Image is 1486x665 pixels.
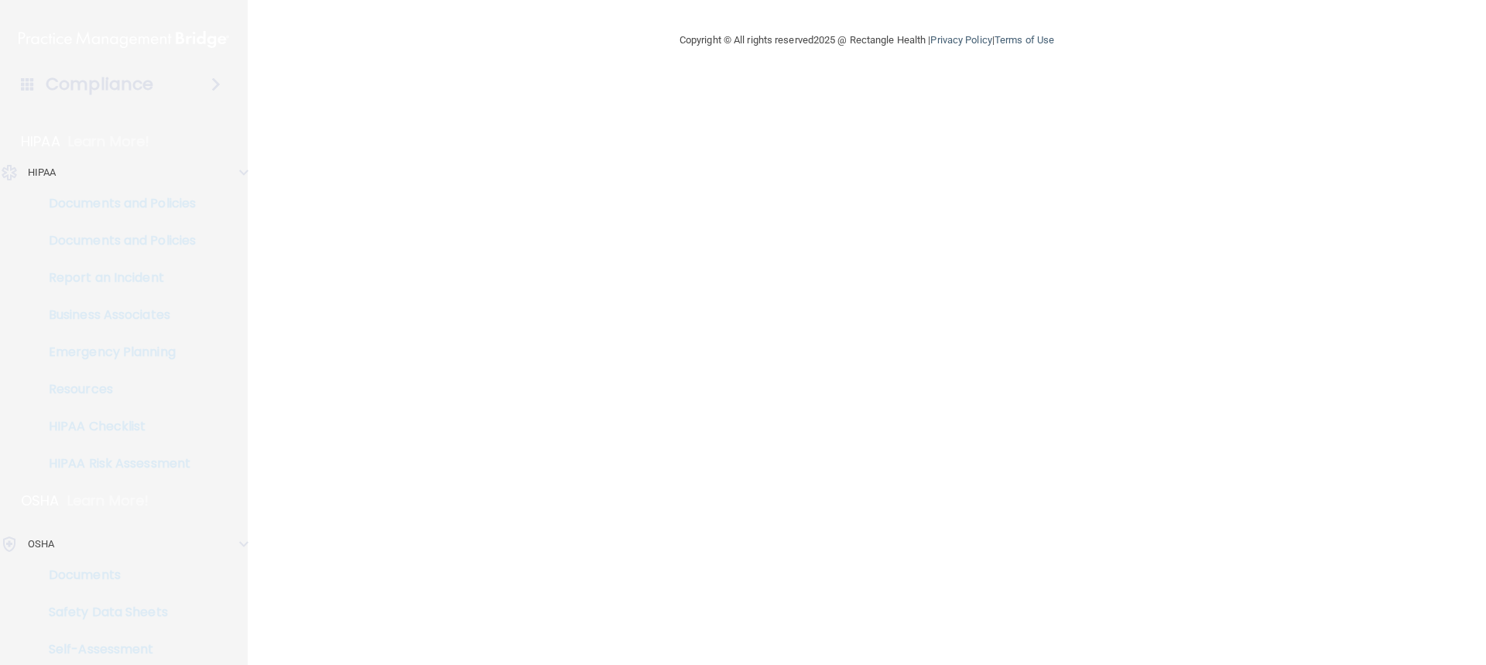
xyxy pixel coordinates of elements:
p: OSHA [28,535,54,554]
p: Self-Assessment [10,642,221,657]
p: HIPAA [28,163,56,182]
p: Business Associates [10,307,221,323]
p: Documents and Policies [10,196,221,211]
p: HIPAA Risk Assessment [10,456,221,471]
p: Learn More! [67,492,149,510]
p: Documents and Policies [10,233,221,249]
p: Safety Data Sheets [10,605,221,620]
div: Copyright © All rights reserved 2025 @ Rectangle Health | | [584,15,1149,65]
a: Privacy Policy [930,34,991,46]
p: HIPAA [21,132,60,151]
p: Learn More! [68,132,150,151]
p: HIPAA Checklist [10,419,221,434]
p: Documents [10,567,221,583]
img: PMB logo [19,24,229,55]
p: Emergency Planning [10,344,221,360]
p: Resources [10,382,221,397]
p: Report an Incident [10,270,221,286]
p: OSHA [21,492,60,510]
a: Terms of Use [995,34,1054,46]
h4: Compliance [46,74,153,95]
